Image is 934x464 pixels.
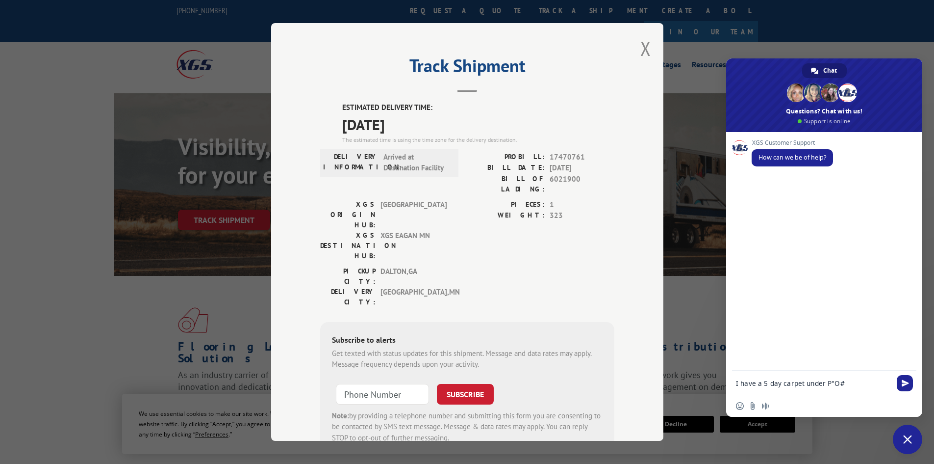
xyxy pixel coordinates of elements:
label: PIECES: [467,199,545,211]
span: [GEOGRAPHIC_DATA] [380,199,447,230]
label: ESTIMATED DELIVERY TIME: [342,102,614,113]
span: Send [897,375,913,391]
textarea: Compose your message... [736,379,891,388]
label: XGS ORIGIN HUB: [320,199,376,230]
span: [DATE] [342,113,614,136]
label: BILL OF LADING: [467,174,545,194]
span: Arrived at Destination Facility [383,152,450,174]
label: PROBILL: [467,152,545,163]
strong: Note: [332,411,349,420]
div: by providing a telephone number and submitting this form you are consenting to be contacted by SM... [332,410,603,444]
label: XGS DESTINATION HUB: [320,230,376,261]
span: 323 [550,210,614,221]
span: DALTON , GA [380,266,447,287]
button: Close modal [640,35,651,61]
label: BILL DATE: [467,163,545,174]
div: Close chat [893,425,922,454]
label: DELIVERY INFORMATION: [323,152,379,174]
div: Chat [802,63,847,78]
div: The estimated time is using the time zone for the delivery destination. [342,136,614,144]
span: 6021900 [550,174,614,194]
label: WEIGHT: [467,210,545,221]
span: 17470761 [550,152,614,163]
button: SUBSCRIBE [437,384,494,405]
span: XGS EAGAN MN [380,230,447,261]
label: DELIVERY CITY: [320,287,376,307]
span: Insert an emoji [736,402,744,410]
h2: Track Shipment [320,59,614,78]
span: Send a file [749,402,757,410]
span: [DATE] [550,163,614,174]
span: XGS Customer Support [752,139,833,146]
span: Chat [823,63,837,78]
span: How can we be of help? [758,153,826,162]
span: 1 [550,199,614,211]
span: Audio message [761,402,769,410]
input: Phone Number [336,384,429,405]
div: Get texted with status updates for this shipment. Message and data rates may apply. Message frequ... [332,348,603,370]
label: PICKUP CITY: [320,266,376,287]
span: [GEOGRAPHIC_DATA] , MN [380,287,447,307]
div: Subscribe to alerts [332,334,603,348]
